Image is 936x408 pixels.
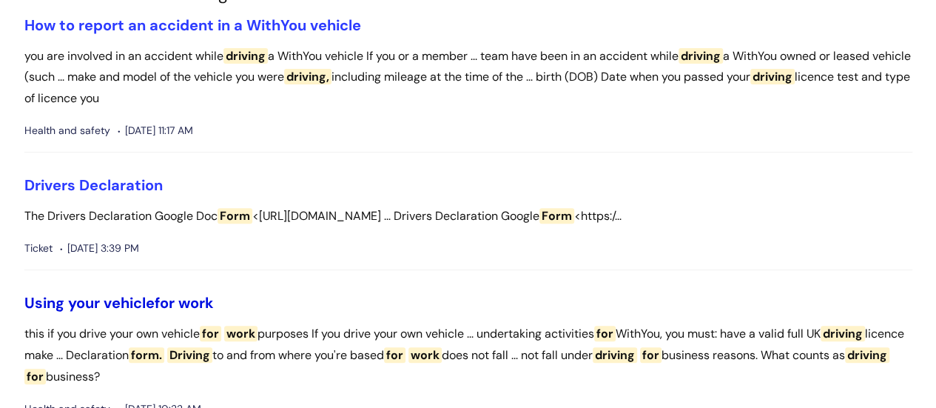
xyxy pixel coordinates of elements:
span: [DATE] 11:17 AM [118,121,193,140]
span: [DATE] 3:39 PM [60,239,139,258]
a: Drivers Declaration [24,175,163,195]
p: The Drivers Declaration Google Doc <[URL][DOMAIN_NAME] ... Drivers Declaration Google <https:/... [24,206,912,227]
span: work [224,326,257,341]
span: driving [821,326,865,341]
span: driving [593,347,637,363]
span: Health and safety [24,121,110,140]
span: driving [679,48,723,64]
span: driving [223,48,268,64]
span: for [200,326,221,341]
span: driving [750,69,795,84]
span: Driving [167,347,212,363]
span: Form [218,208,252,224]
a: Using your vehiclefor work [24,293,214,312]
span: for [594,326,616,341]
span: Form [539,208,574,224]
span: for [640,347,661,363]
span: driving, [284,69,331,84]
span: form. [129,347,164,363]
span: for [155,293,175,312]
span: for [24,369,46,384]
span: work [178,293,214,312]
p: this if you drive your own vehicle purposes If you drive your own vehicle ... undertaking activit... [24,324,912,387]
span: for [384,347,405,363]
p: you are involved in an accident while a WithYou vehicle If you or a member ... team have been in ... [24,46,912,110]
span: work [408,347,442,363]
span: Ticket [24,239,53,258]
span: driving [845,347,889,363]
a: How to report an accident in a WithYou vehicle [24,16,361,35]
